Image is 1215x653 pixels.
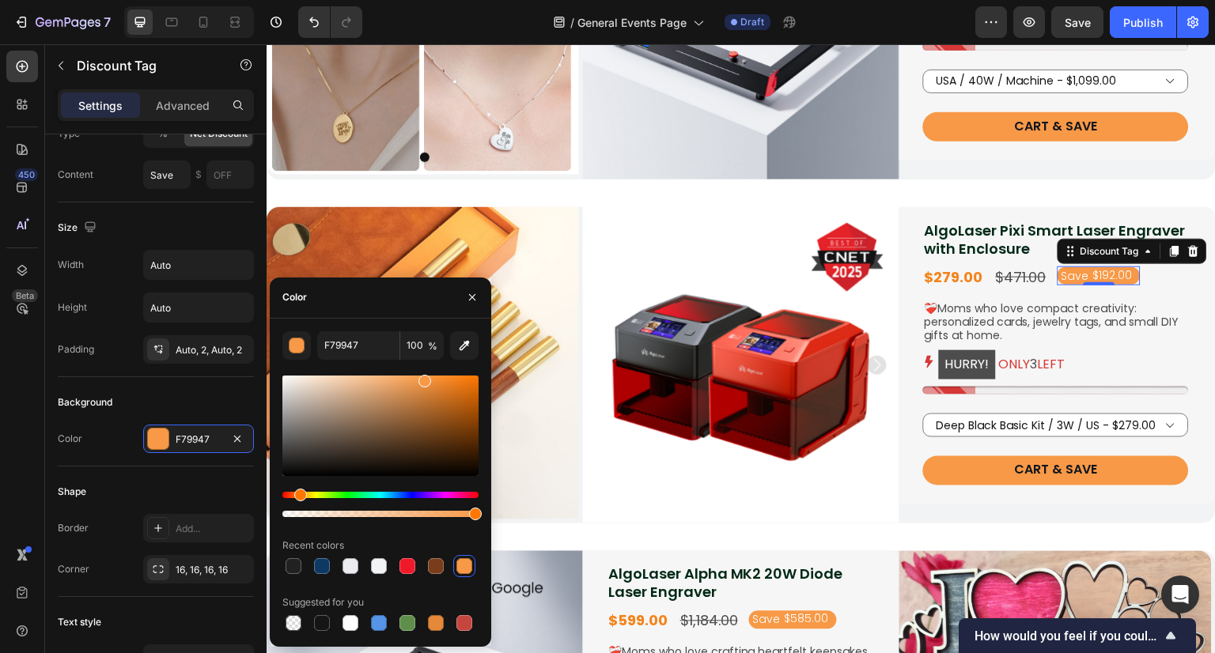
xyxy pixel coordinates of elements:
[176,343,250,357] div: Auto, 2, Auto, 2
[748,74,831,91] div: Cart & Save
[58,395,112,410] div: Background
[484,567,517,585] div: Save
[657,176,922,216] h1: AlgoLaser Pixi Smart Laser Engraver with Enclosure
[58,258,84,272] div: Width
[176,563,250,577] div: 16, 16, 16, 16
[412,566,473,587] div: $1,184.00
[153,453,163,462] button: Dot
[740,15,764,29] span: Draft
[811,200,876,214] div: Discount Tag
[1051,6,1103,38] button: Save
[143,160,191,189] input: SALE
[577,14,687,31] span: General Events Page
[58,562,89,576] div: Corner
[1123,14,1163,31] div: Publish
[144,251,253,279] input: Auto
[282,492,479,498] div: Hue
[975,626,1180,645] button: Show survey - How would you feel if you could no longer use GemPages?
[601,311,620,330] button: Carousel Next Arrow
[104,13,111,32] p: 7
[156,97,210,114] p: Advanced
[144,293,253,322] input: Auto
[1110,6,1176,38] button: Publish
[748,418,831,435] div: Cart & Save
[58,168,93,182] div: Content
[340,566,403,587] div: $599.00
[657,222,718,243] div: $279.00
[570,14,574,31] span: /
[176,432,221,447] div: F79947
[728,222,782,243] div: $471.00
[793,223,825,241] div: Save
[317,331,399,360] input: Eg: FFFFFF
[58,300,87,315] div: Height
[340,519,606,560] h1: AlgoLaser Alpha MK2 20W Diode Laser Engraver
[58,217,100,239] div: Size
[195,168,202,182] span: $
[77,56,211,75] p: Discount Tag
[58,432,82,446] div: Color
[282,595,364,610] div: Suggested for you
[12,289,38,302] div: Beta
[657,412,922,441] button: Cart & Save
[58,615,101,629] div: Text style
[657,68,922,97] button: Cart & Save
[825,223,868,240] div: $192.00
[764,311,771,329] span: 3
[428,339,437,353] span: %
[658,258,921,297] p: ❤️‍🩹Moms who love compact creativity: personalized cards, jewelry tags, and small DIY gifts at home.
[975,628,1161,644] span: How would you feel if you could no longer use GemPages?
[58,521,89,535] div: Border
[58,485,86,499] div: Shape
[176,522,250,536] div: Add...
[58,342,94,357] div: Padding
[1161,576,1199,613] div: Open Intercom Messenger
[1065,16,1091,29] span: Save
[6,6,118,38] button: 7
[298,6,362,38] div: Undo/Redo
[672,305,799,336] p: ONLY LEFT
[15,168,38,181] div: 450
[672,306,729,335] mark: HURRY!
[282,290,307,304] div: Color
[206,160,254,189] input: OFF
[78,97,123,114] p: Settings
[342,602,604,615] p: ❤️‍🩹Moms who love crafting heartfelt keepsakes
[517,567,564,583] div: $585.00
[267,44,1215,653] iframe: Design area
[282,538,344,553] div: Recent colors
